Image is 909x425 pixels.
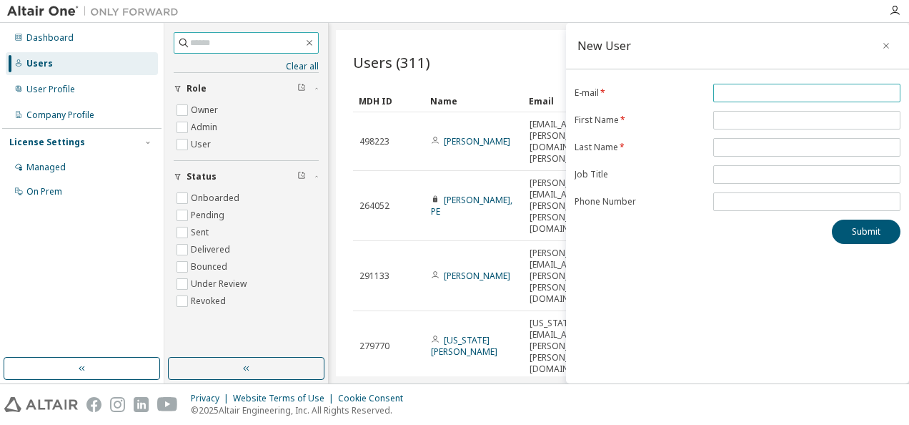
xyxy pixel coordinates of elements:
label: Admin [191,119,220,136]
button: Submit [832,220,900,244]
label: Revoked [191,293,229,310]
div: Website Terms of Use [233,393,338,404]
div: Company Profile [26,109,94,121]
span: [US_STATE][EMAIL_ADDRESS][PERSON_NAME][PERSON_NAME][DOMAIN_NAME] [530,318,602,375]
img: instagram.svg [110,397,125,412]
a: Clear all [174,61,319,72]
div: License Settings [9,137,85,148]
label: E-mail [575,87,705,99]
label: Sent [191,224,212,241]
a: [PERSON_NAME] [444,270,510,282]
div: User Profile [26,84,75,95]
div: Email [529,89,589,112]
label: User [191,136,214,153]
label: Owner [191,102,221,119]
label: Pending [191,207,227,224]
img: altair_logo.svg [4,397,78,412]
label: Bounced [191,258,230,275]
div: Name [430,89,517,112]
a: [US_STATE][PERSON_NAME] [431,334,497,358]
label: First Name [575,114,705,126]
span: 279770 [359,341,389,352]
img: youtube.svg [157,397,178,412]
label: Last Name [575,142,705,153]
span: [EMAIL_ADDRESS][PERSON_NAME][DOMAIN_NAME][PERSON_NAME] [530,119,602,165]
a: [PERSON_NAME] [444,135,510,147]
span: Clear filter [297,83,306,94]
img: facebook.svg [86,397,101,412]
div: On Prem [26,186,62,197]
button: Role [174,73,319,104]
img: Altair One [7,4,186,19]
div: Privacy [191,393,233,404]
label: Job Title [575,169,705,180]
label: Onboarded [191,190,242,207]
label: Under Review [191,275,249,293]
div: Users [26,58,53,69]
span: Clear filter [297,171,306,182]
label: Phone Number [575,196,705,207]
span: Users (311) [353,52,430,72]
div: Cookie Consent [338,393,412,404]
span: [PERSON_NAME][EMAIL_ADDRESS][PERSON_NAME][PERSON_NAME][DOMAIN_NAME] [530,177,602,235]
button: Status [174,161,319,192]
span: 498223 [359,136,389,147]
span: 291133 [359,270,389,282]
img: linkedin.svg [134,397,149,412]
div: MDH ID [359,89,419,112]
div: New User [577,40,631,52]
span: Role [187,83,207,94]
span: [PERSON_NAME][EMAIL_ADDRESS][PERSON_NAME][PERSON_NAME][DOMAIN_NAME] [530,248,602,305]
div: Managed [26,162,66,173]
span: Status [187,171,217,182]
div: Dashboard [26,32,74,44]
a: [PERSON_NAME], PE [431,194,512,218]
p: © 2025 Altair Engineering, Inc. All Rights Reserved. [191,404,412,416]
span: 264052 [359,200,389,212]
label: Delivered [191,241,233,258]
